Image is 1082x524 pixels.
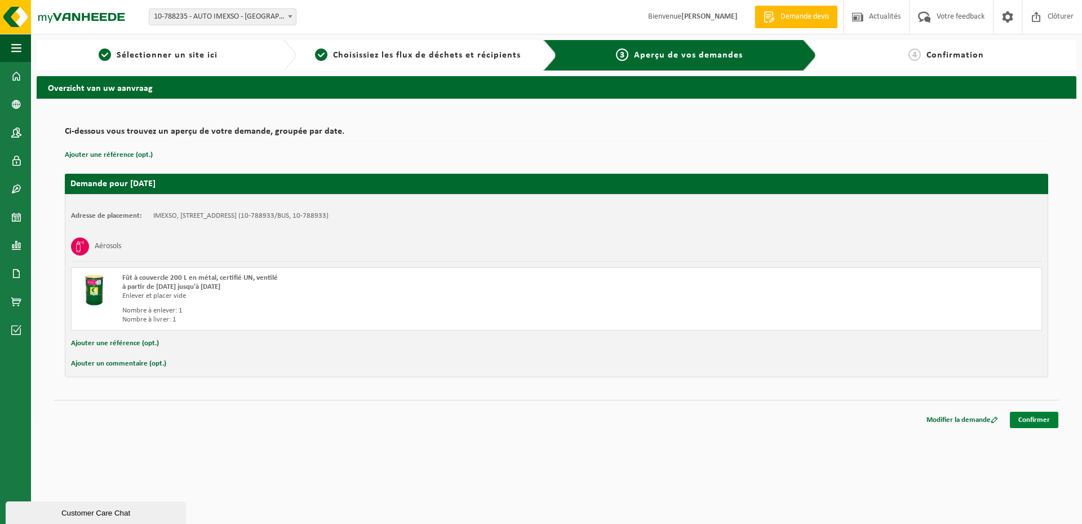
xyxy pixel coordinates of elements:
span: Choisissiez les flux de déchets et récipients [333,51,521,60]
iframe: chat widget [6,499,188,524]
div: Nombre à livrer: 1 [122,315,602,324]
span: 10-788235 - AUTO IMEXSO - WATERLOO [149,9,296,25]
h2: Overzicht van uw aanvraag [37,76,1076,98]
span: Demande devis [778,11,832,23]
img: PB-OT-0200-MET-00-03.png [77,274,111,307]
button: Ajouter une référence (opt.) [71,336,159,351]
span: Sélectionner un site ici [117,51,218,60]
span: 2 [315,49,327,61]
a: Modifier la demande [918,412,1006,428]
strong: à partir de [DATE] jusqu'à [DATE] [122,283,220,290]
a: 2Choisissiez les flux de déchets et récipients [302,49,534,62]
button: Ajouter un commentaire (opt.) [71,356,166,371]
a: 1Sélectionner un site ici [42,49,274,62]
div: Nombre à enlever: 1 [122,306,602,315]
span: Confirmation [926,51,984,60]
h2: Ci-dessous vous trouvez un aperçu de votre demande, groupée par date. [65,127,1048,142]
span: 10-788235 - AUTO IMEXSO - WATERLOO [149,8,296,25]
a: Demande devis [755,6,837,28]
strong: [PERSON_NAME] [681,12,738,21]
strong: Demande pour [DATE] [70,179,156,188]
span: 1 [99,49,111,61]
a: Confirmer [1010,412,1058,428]
td: IMEXSO, [STREET_ADDRESS] (10-788933/BUS, 10-788933) [153,212,329,221]
span: Aperçu de vos demandes [634,51,743,60]
span: 3 [616,49,628,61]
strong: Adresse de placement: [71,212,142,219]
h3: Aérosols [95,237,121,256]
span: Fût à couvercle 200 L en métal, certifié UN, ventilé [122,274,278,281]
div: Enlever et placer vide [122,292,602,301]
span: 4 [908,49,921,61]
button: Ajouter une référence (opt.) [65,148,153,162]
